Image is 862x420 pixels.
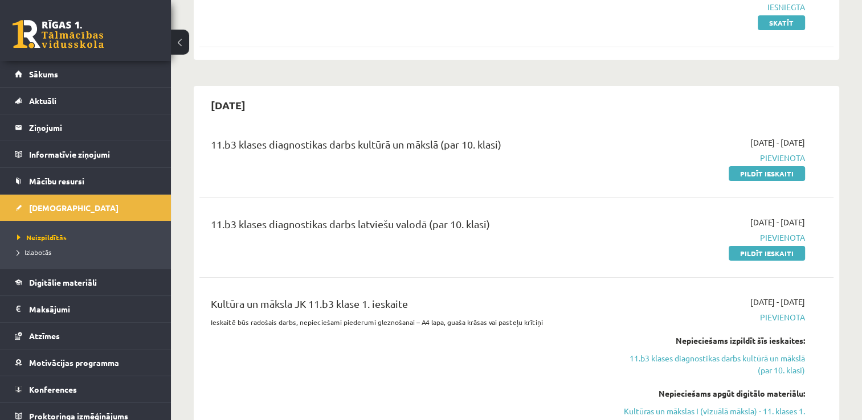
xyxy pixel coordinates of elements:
[29,114,157,141] legend: Ziņojumi
[29,176,84,186] span: Mācību resursi
[211,317,601,327] p: Ieskaitē būs radošais darbs, nepieciešami piederumi gleznošanai – A4 lapa, guaša krāsas vai paste...
[29,384,77,394] span: Konferences
[15,61,157,87] a: Sākums
[13,20,104,48] a: Rīgas 1. Tālmācības vidusskola
[17,233,67,242] span: Neizpildītās
[618,1,805,13] span: Iesniegta
[15,168,157,194] a: Mācību resursi
[29,357,119,368] span: Motivācijas programma
[199,92,257,118] h2: [DATE]
[211,137,601,158] div: 11.b3 klases diagnostikas darbs kultūrā un mākslā (par 10. klasi)
[15,323,157,349] a: Atzīmes
[750,296,805,308] span: [DATE] - [DATE]
[29,96,56,106] span: Aktuāli
[758,15,805,30] a: Skatīt
[29,331,60,341] span: Atzīmes
[15,88,157,114] a: Aktuāli
[15,141,157,167] a: Informatīvie ziņojumi
[729,166,805,181] a: Pildīt ieskaiti
[211,296,601,317] div: Kultūra un māksla JK 11.b3 klase 1. ieskaite
[15,349,157,376] a: Motivācijas programma
[29,203,119,213] span: [DEMOGRAPHIC_DATA]
[15,114,157,141] a: Ziņojumi
[211,216,601,237] div: 11.b3 klases diagnostikas darbs latviešu valodā (par 10. klasi)
[750,216,805,228] span: [DATE] - [DATE]
[29,277,97,287] span: Digitālie materiāli
[729,246,805,261] a: Pildīt ieskaiti
[17,232,160,242] a: Neizpildītās
[29,69,58,79] span: Sākums
[15,296,157,322] a: Maksājumi
[17,248,51,257] span: Izlabotās
[618,152,805,164] span: Pievienota
[15,376,157,402] a: Konferences
[15,269,157,295] a: Digitālie materiāli
[29,141,157,167] legend: Informatīvie ziņojumi
[618,335,805,347] div: Nepieciešams izpildīt šīs ieskaites:
[618,388,805,400] div: Nepieciešams apgūt digitālo materiālu:
[618,232,805,244] span: Pievienota
[29,296,157,322] legend: Maksājumi
[17,247,160,257] a: Izlabotās
[618,311,805,323] span: Pievienota
[618,352,805,376] a: 11.b3 klases diagnostikas darbs kultūrā un mākslā (par 10. klasi)
[750,137,805,149] span: [DATE] - [DATE]
[15,195,157,221] a: [DEMOGRAPHIC_DATA]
